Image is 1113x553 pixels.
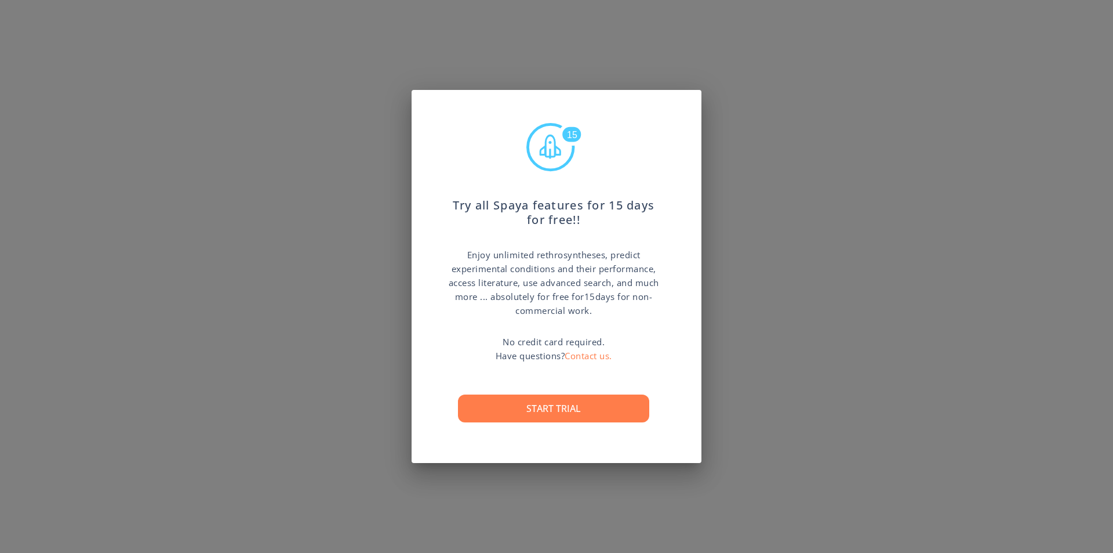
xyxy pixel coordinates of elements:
button: Start trial [458,395,649,422]
p: Enjoy unlimited rethrosyntheses, predict experimental conditions and their performance, access li... [446,248,661,317]
a: Contact us. [565,350,612,362]
text: 15 [567,130,577,140]
p: Try all Spaya features for 15 days for free!! [446,187,661,227]
p: No credit card required. Have questions? [496,335,612,363]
